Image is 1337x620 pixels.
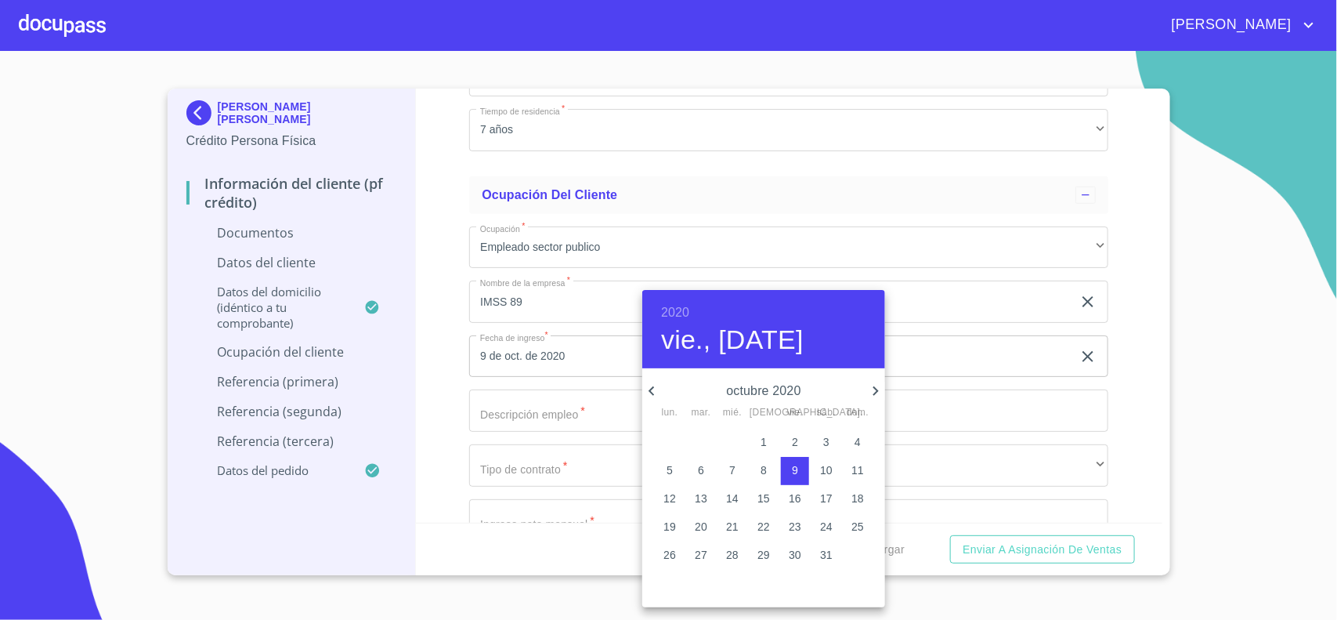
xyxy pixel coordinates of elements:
[726,519,739,535] p: 21
[726,547,739,563] p: 28
[718,457,746,485] button: 7
[844,513,872,542] button: 25
[750,485,778,513] button: 15
[750,457,778,485] button: 8
[812,457,840,485] button: 10
[687,485,715,513] button: 13
[750,429,778,457] button: 1
[820,491,833,506] p: 17
[661,382,866,401] p: octubre 2020
[698,462,704,478] p: 6
[792,462,798,478] p: 9
[656,542,684,570] button: 26
[656,457,684,485] button: 5
[667,462,673,478] p: 5
[789,519,801,535] p: 23
[729,462,735,478] p: 7
[663,491,676,506] p: 12
[757,491,770,506] p: 15
[656,513,684,542] button: 19
[851,462,864,478] p: 11
[781,542,809,570] button: 30
[781,485,809,513] button: 16
[750,405,778,421] span: [DEMOGRAPHIC_DATA].
[855,434,861,450] p: 4
[761,434,767,450] p: 1
[726,491,739,506] p: 14
[851,519,864,535] p: 25
[695,491,707,506] p: 13
[757,519,770,535] p: 22
[820,462,833,478] p: 10
[792,434,798,450] p: 2
[812,513,840,542] button: 24
[687,542,715,570] button: 27
[661,324,804,357] button: vie., [DATE]
[781,457,809,485] button: 9
[750,513,778,542] button: 22
[820,547,833,563] p: 31
[789,547,801,563] p: 30
[656,405,684,421] span: lun.
[844,405,872,421] span: dom.
[812,485,840,513] button: 17
[789,491,801,506] p: 16
[687,405,715,421] span: mar.
[781,405,809,421] span: vie.
[757,547,770,563] p: 29
[750,542,778,570] button: 29
[695,547,707,563] p: 27
[781,429,809,457] button: 2
[844,429,872,457] button: 4
[820,519,833,535] p: 24
[718,405,746,421] span: mié.
[687,513,715,542] button: 20
[718,513,746,542] button: 21
[812,542,840,570] button: 31
[663,547,676,563] p: 26
[663,519,676,535] p: 19
[661,302,689,324] button: 2020
[851,491,864,506] p: 18
[844,485,872,513] button: 18
[695,519,707,535] p: 20
[718,542,746,570] button: 28
[656,485,684,513] button: 12
[812,405,840,421] span: sáb.
[761,462,767,478] p: 8
[718,485,746,513] button: 14
[687,457,715,485] button: 6
[812,429,840,457] button: 3
[844,457,872,485] button: 11
[781,513,809,542] button: 23
[823,434,829,450] p: 3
